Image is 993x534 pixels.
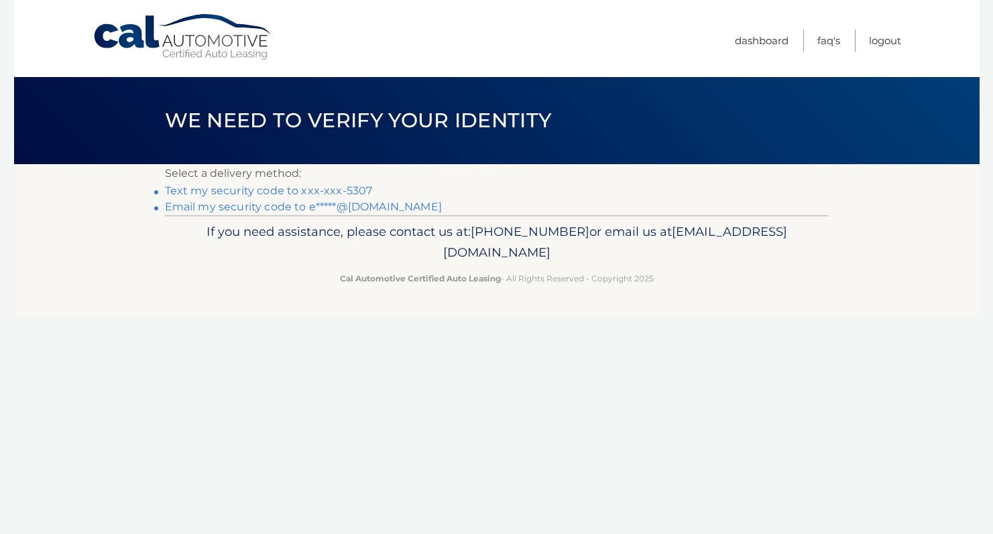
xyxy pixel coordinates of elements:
[165,164,829,183] p: Select a delivery method:
[340,273,501,283] strong: Cal Automotive Certified Auto Leasing
[93,13,274,61] a: Cal Automotive
[165,200,442,213] a: Email my security code to e*****@[DOMAIN_NAME]
[165,108,552,133] span: We need to verify your identity
[165,184,373,197] a: Text my security code to xxx-xxx-5307
[174,221,820,264] p: If you need assistance, please contact us at: or email us at
[735,29,788,52] a: Dashboard
[869,29,901,52] a: Logout
[817,29,840,52] a: FAQ's
[471,224,589,239] span: [PHONE_NUMBER]
[174,271,820,285] p: - All Rights Reserved - Copyright 2025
